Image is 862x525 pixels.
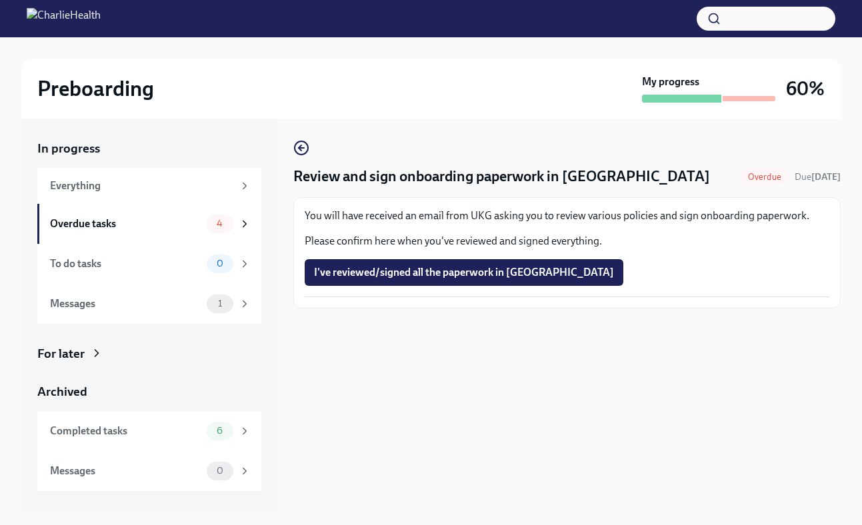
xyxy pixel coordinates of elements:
span: 0 [209,466,231,476]
div: Messages [50,296,201,311]
h3: 60% [786,77,825,101]
p: You will have received an email from UKG asking you to review various policies and sign onboardin... [305,209,829,223]
span: 6 [209,426,231,436]
a: Overdue tasks4 [37,204,261,244]
div: Everything [50,179,233,193]
span: Due [795,171,841,183]
span: August 21st, 2025 08:00 [795,171,841,183]
span: Overdue [740,172,789,182]
a: Messages0 [37,451,261,491]
span: I've reviewed/signed all the paperwork in [GEOGRAPHIC_DATA] [314,266,614,279]
div: Overdue tasks [50,217,201,231]
button: I've reviewed/signed all the paperwork in [GEOGRAPHIC_DATA] [305,259,623,286]
h4: Review and sign onboarding paperwork in [GEOGRAPHIC_DATA] [293,167,710,187]
a: Completed tasks6 [37,411,261,451]
span: 0 [209,259,231,268]
a: Everything [37,168,261,204]
span: 4 [209,219,231,229]
a: Archived [37,383,261,400]
div: Completed tasks [50,424,201,438]
img: CharlieHealth [27,8,101,29]
strong: [DATE] [811,171,841,183]
a: To do tasks0 [37,244,261,284]
span: 1 [210,298,230,308]
strong: My progress [642,75,699,89]
div: Messages [50,464,201,478]
p: Please confirm here when you've reviewed and signed everything. [305,234,829,249]
a: In progress [37,140,261,157]
a: For later [37,345,261,362]
div: To do tasks [50,257,201,271]
h2: Preboarding [37,75,154,102]
a: Messages1 [37,284,261,324]
div: For later [37,345,85,362]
